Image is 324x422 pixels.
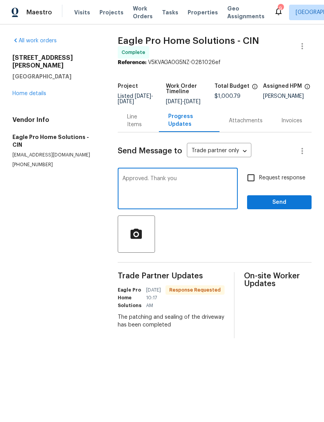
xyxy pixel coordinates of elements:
div: Trade partner only [187,145,251,158]
span: Eagle Pro Home Solutions - CIN [118,36,259,45]
h5: Project [118,83,138,89]
span: Projects [99,9,124,16]
span: $1,000.79 [214,94,240,99]
span: Complete [122,49,148,56]
span: Visits [74,9,90,16]
div: Line Items [127,113,150,129]
h5: Work Order Timeline [166,83,214,94]
span: Response Requested [166,286,224,294]
div: Invoices [281,117,302,125]
span: Send Message to [118,147,182,155]
div: Attachments [229,117,263,125]
div: V5KVAGA0G5NZ-0281026ef [118,59,312,66]
span: Work Orders [133,5,153,20]
span: [DATE] [184,99,200,104]
b: Reference: [118,60,146,65]
span: Properties [188,9,218,16]
span: Geo Assignments [227,5,265,20]
p: [PHONE_NUMBER] [12,162,99,168]
span: On-site Worker Updates [244,272,312,288]
span: [DATE] [118,99,134,104]
span: Trade Partner Updates [118,272,225,280]
span: Send [253,198,305,207]
span: Request response [259,174,305,182]
a: All work orders [12,38,57,43]
span: Tasks [162,10,178,15]
span: [DATE] [166,99,182,104]
span: [DATE] 10:17 AM [146,286,161,309]
span: [DATE] [135,94,151,99]
textarea: Approved. Thank you [122,176,233,203]
div: Progress Updates [168,113,210,128]
h6: Eagle Pro Home Solutions [118,286,141,309]
a: Home details [12,91,46,96]
h2: [STREET_ADDRESS][PERSON_NAME] [12,54,99,69]
h5: Eagle Pro Home Solutions - CIN [12,133,99,149]
div: The patching and sealing of the driveway has been completed [118,313,225,329]
span: The hpm assigned to this work order. [304,83,310,94]
h4: Vendor Info [12,116,99,124]
p: [EMAIL_ADDRESS][DOMAIN_NAME] [12,152,99,158]
span: - [166,99,200,104]
span: Maestro [26,9,52,16]
h5: [GEOGRAPHIC_DATA] [12,73,99,80]
span: - [118,94,153,104]
div: [PERSON_NAME] [263,94,312,99]
span: Listed [118,94,153,104]
button: Send [247,195,312,210]
h5: Assigned HPM [263,83,302,89]
h5: Total Budget [214,83,249,89]
div: 9 [278,5,283,12]
span: The total cost of line items that have been proposed by Opendoor. This sum includes line items th... [252,83,258,94]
